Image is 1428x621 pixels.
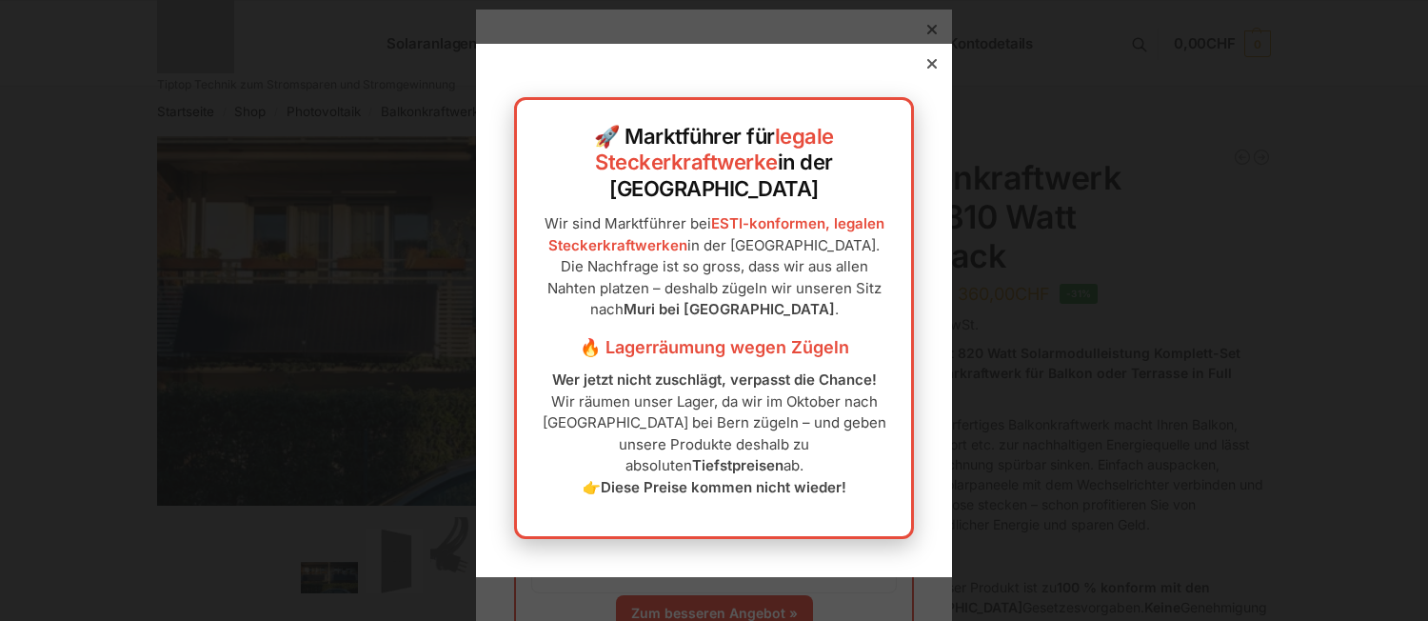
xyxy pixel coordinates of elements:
[595,124,834,175] a: legale Steckerkraftwerke
[536,124,892,203] h2: 🚀 Marktführer für in der [GEOGRAPHIC_DATA]
[536,335,892,360] h3: 🔥 Lagerräumung wegen Zügeln
[601,478,846,496] strong: Diese Preise kommen nicht wieder!
[692,456,783,474] strong: Tiefstpreisen
[624,300,835,318] strong: Muri bei [GEOGRAPHIC_DATA]
[548,214,884,254] a: ESTI-konformen, legalen Steckerkraftwerken
[536,370,892,498] p: Wir räumen unser Lager, da wir im Oktober nach [GEOGRAPHIC_DATA] bei Bern zügeln – und geben unse...
[552,371,877,389] strong: Wer jetzt nicht zuschlägt, verpasst die Chance!
[536,213,892,321] p: Wir sind Marktführer bei in der [GEOGRAPHIC_DATA]. Die Nachfrage ist so gross, dass wir aus allen...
